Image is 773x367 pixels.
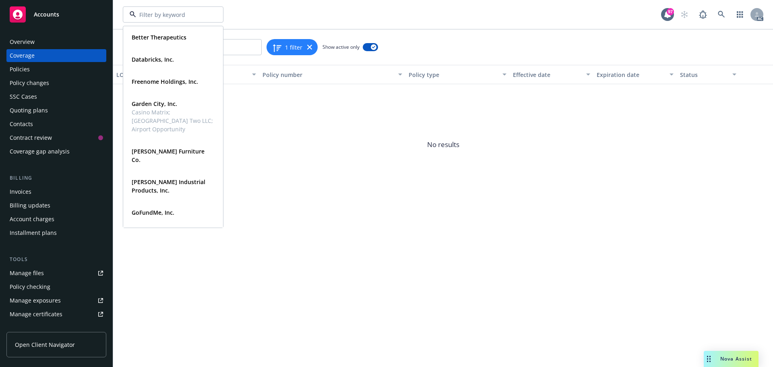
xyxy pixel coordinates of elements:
a: Policies [6,63,106,76]
div: Effective date [513,70,581,79]
div: LOC [116,70,247,79]
a: SSC Cases [6,90,106,103]
a: Overview [6,35,106,48]
a: Accounts [6,3,106,26]
a: Switch app [732,6,748,23]
div: Contacts [10,118,33,131]
a: Billing updates [6,199,106,212]
div: Policy checking [10,280,50,293]
div: Manage exposures [10,294,61,307]
a: Manage files [6,267,106,280]
div: SSC Cases [10,90,37,103]
div: Tools [6,255,106,263]
span: Nova Assist [720,355,752,362]
div: Installment plans [10,226,57,239]
div: Billing [6,174,106,182]
a: Report a Bug [695,6,711,23]
a: Policy checking [6,280,106,293]
a: Manage exposures [6,294,106,307]
a: Search [713,6,730,23]
div: Policies [10,63,30,76]
div: Policy type [409,70,498,79]
a: Policy changes [6,77,106,89]
div: Manage certificates [10,308,62,321]
strong: Freenome Holdings, Inc. [132,78,198,85]
button: Expiration date [593,65,677,84]
span: Open Client Navigator [15,340,75,349]
button: Policy type [405,65,510,84]
span: No results [113,84,773,205]
strong: GoFundMe, Inc. [132,209,174,216]
div: Overview [10,35,35,48]
span: Accounts [34,11,59,18]
div: Coverage gap analysis [10,145,70,158]
strong: [PERSON_NAME] Industrial Products, Inc. [132,178,205,194]
div: Expiration date [597,70,665,79]
button: LOC [113,65,259,84]
a: Installment plans [6,226,106,239]
a: Coverage gap analysis [6,145,106,158]
div: Contract review [10,131,52,144]
button: Policy number [259,65,405,84]
div: Drag to move [704,351,714,367]
a: Account charges [6,213,106,226]
span: Show active only [322,44,360,50]
a: Quoting plans [6,104,106,117]
strong: Garden City, Inc. [132,100,177,108]
a: Start snowing [676,6,692,23]
a: Contacts [6,118,106,131]
strong: [PERSON_NAME] Furniture Co. [132,147,205,164]
span: 1 filter [285,43,302,52]
div: Invoices [10,185,31,198]
strong: Databricks, Inc. [132,56,174,63]
input: Filter by keyword [136,10,207,19]
div: Coverage [10,49,35,62]
button: Effective date [510,65,593,84]
div: Status [680,70,728,79]
a: Contract review [6,131,106,144]
a: Coverage [6,49,106,62]
a: Manage claims [6,321,106,334]
button: Nova Assist [704,351,759,367]
div: Policy number [262,70,393,79]
div: 97 [667,8,674,15]
div: Manage files [10,267,44,280]
button: Status [677,65,740,84]
a: Invoices [6,185,106,198]
span: Casino Matrix; [GEOGRAPHIC_DATA] Two LLC; Airport Opportunity [132,108,213,133]
div: Billing updates [10,199,50,212]
div: Quoting plans [10,104,48,117]
strong: Better Therapeutics [132,33,186,41]
a: Manage certificates [6,308,106,321]
div: Manage claims [10,321,50,334]
div: Policy changes [10,77,49,89]
div: Account charges [10,213,54,226]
